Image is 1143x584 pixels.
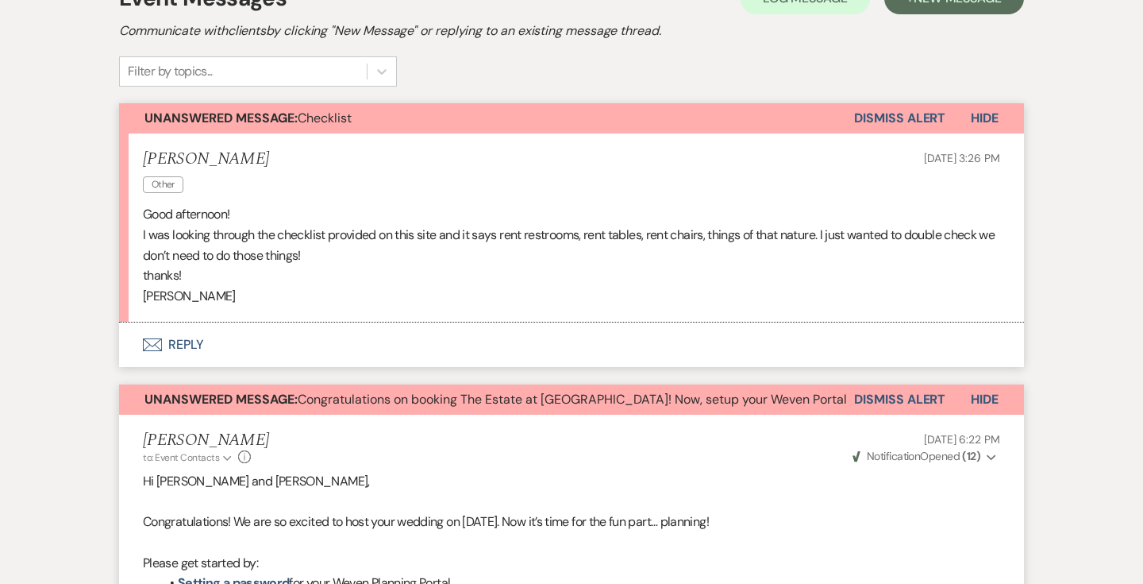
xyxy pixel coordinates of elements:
[852,449,981,463] span: Opened
[854,103,945,133] button: Dismiss Alert
[119,385,854,415] button: Unanswered Message:Congratulations on booking The Estate at [GEOGRAPHIC_DATA]! Now, setup your We...
[143,176,183,193] span: Other
[945,103,1024,133] button: Hide
[143,513,709,530] span: Congratulations! We are so excited to host your wedding on [DATE]. Now it’s time for the fun part...
[143,149,269,169] h5: [PERSON_NAME]
[850,448,1000,465] button: NotificationOpened (12)
[854,385,945,415] button: Dismiss Alert
[143,431,269,451] h5: [PERSON_NAME]
[144,110,298,126] strong: Unanswered Message:
[144,110,352,126] span: Checklist
[924,151,1000,165] span: [DATE] 3:26 PM
[119,103,854,133] button: Unanswered Message:Checklist
[143,555,258,571] span: Please get started by:
[971,391,999,408] span: Hide
[144,391,298,408] strong: Unanswered Message:
[143,204,1000,225] p: Good afternoon!
[144,391,847,408] span: Congratulations on booking The Estate at [GEOGRAPHIC_DATA]! Now, setup your Weven Portal
[143,451,219,464] span: to: Event Contacts
[143,265,1000,286] p: thanks!
[119,21,1024,41] h2: Communicate with clients by clicking "New Message" or replying to an existing message thread.
[924,432,1000,447] span: [DATE] 6:22 PM
[867,449,920,463] span: Notification
[143,225,1000,265] p: I was looking through the checklist provided on this site and it says rent restrooms, rent tables...
[143,473,370,489] span: Hi [PERSON_NAME] and [PERSON_NAME],
[971,110,999,126] span: Hide
[945,385,1024,415] button: Hide
[143,451,234,465] button: to: Event Contacts
[128,62,213,81] div: Filter by topics...
[119,323,1024,367] button: Reply
[962,449,980,463] strong: ( 12 )
[143,286,1000,307] p: [PERSON_NAME]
